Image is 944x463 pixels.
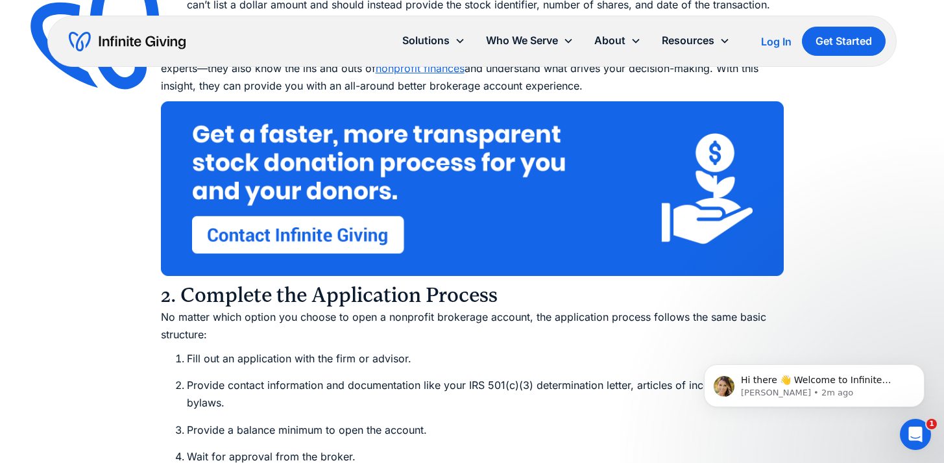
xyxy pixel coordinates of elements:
[376,62,465,75] a: nonprofit finances
[761,36,792,47] div: Log In
[187,377,784,412] li: Provide contact information and documentation like your IRS 501(c)(3) determination letter, artic...
[161,42,784,95] p: Plus, choosing this option means you’ll have years of nonprofit expertise on your side. These adv...
[187,421,784,439] li: Provide a balance minimum to open the account.
[392,27,476,55] div: Solutions
[684,337,944,428] iframe: Intercom notifications message
[486,32,558,49] div: Who We Serve
[402,32,450,49] div: Solutions
[662,32,714,49] div: Resources
[161,101,784,276] img: Click to get a faster, more transparent stock donation process by contacting Infinite Giving abou...
[161,282,784,308] h3: 2. Complete the Application Process
[900,419,931,450] iframe: Intercom live chat
[187,350,784,368] li: Fill out an application with the firm or advisor.
[802,27,886,56] a: Get Started
[594,32,625,49] div: About
[761,34,792,49] a: Log In
[584,27,651,55] div: About
[926,419,937,429] span: 1
[69,31,186,52] a: home
[161,308,784,344] p: No matter which option you choose to open a nonprofit brokerage account, the application process ...
[476,27,584,55] div: Who We Serve
[651,27,740,55] div: Resources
